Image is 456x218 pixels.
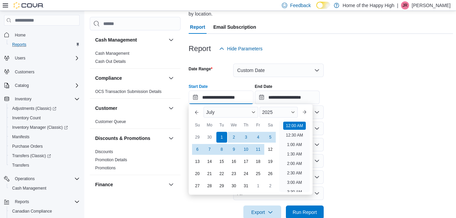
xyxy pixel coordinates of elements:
span: Inventory [12,95,80,103]
div: day-9 [229,144,239,155]
button: Finance [167,180,175,189]
span: Inventory [15,96,31,102]
li: 3:30 AM [284,188,304,196]
span: Inventory Count [12,115,41,121]
button: Canadian Compliance [7,207,82,216]
button: Cash Management [167,36,175,44]
button: Discounts & Promotions [95,135,166,142]
p: [PERSON_NAME] [412,1,451,9]
span: Run Report [293,209,317,216]
button: Manifests [7,132,82,142]
button: Operations [1,174,82,184]
button: Reports [1,197,82,207]
div: day-23 [229,168,239,179]
div: day-7 [204,144,215,155]
button: Reports [12,198,32,206]
a: Cash Out Details [95,59,126,64]
div: Compliance [90,88,181,98]
label: End Date [255,84,272,89]
div: day-30 [229,180,239,191]
button: Reports [7,40,82,49]
span: Manifests [9,133,80,141]
span: Inventory Manager (Classic) [9,123,80,131]
span: Customers [15,69,34,75]
div: day-8 [216,144,227,155]
span: Canadian Compliance [12,209,52,214]
button: Open list of options [314,110,320,115]
li: 2:00 AM [284,160,304,168]
div: July, 2025 [191,131,276,192]
span: Operations [15,176,35,181]
div: Jazmine Rice [401,1,409,9]
button: Users [1,53,82,63]
input: Press the down key to open a popover containing a calendar. [255,91,320,104]
span: Home [12,30,80,39]
span: Catalog [12,81,80,90]
a: Inventory Count [9,114,44,122]
div: Su [192,120,203,130]
div: day-30 [204,132,215,143]
button: Hide Parameters [216,42,265,55]
p: Home of the Happy High [343,1,394,9]
span: Promotions [95,165,116,171]
button: Transfers [7,161,82,170]
div: Sa [265,120,276,130]
button: Inventory Count [7,113,82,123]
button: Customers [1,67,82,77]
a: Inventory Manager (Classic) [9,123,71,131]
span: Catalog [15,83,29,88]
span: Customers [12,68,80,76]
span: Reports [9,41,80,49]
a: Cash Management [95,51,129,56]
div: Tu [216,120,227,130]
span: Adjustments (Classic) [9,104,80,113]
span: Users [15,55,25,61]
div: day-5 [265,132,276,143]
div: day-12 [265,144,276,155]
a: Manifests [9,133,32,141]
span: Home [15,32,26,38]
li: 1:30 AM [284,150,304,158]
button: Operations [12,175,37,183]
h3: Finance [95,181,113,188]
span: Promotion Details [95,157,127,163]
label: Date Range [189,66,213,72]
a: Purchase Orders [9,142,46,150]
div: day-2 [265,180,276,191]
button: Catalog [12,81,31,90]
ul: Time [279,120,310,192]
div: Customer [90,118,181,128]
img: Cova [14,2,44,9]
span: Purchase Orders [9,142,80,150]
button: Compliance [167,74,175,82]
div: day-26 [265,168,276,179]
a: Customer Queue [95,119,126,124]
button: Cash Management [7,184,82,193]
div: day-11 [253,144,264,155]
li: 12:00 AM [283,122,306,130]
li: 3:00 AM [284,178,304,187]
div: day-18 [253,156,264,167]
div: day-21 [204,168,215,179]
div: day-24 [241,168,251,179]
button: Finance [95,181,166,188]
div: Th [241,120,251,130]
a: Discounts [95,149,113,154]
a: Cash Management [9,184,49,192]
li: 1:00 AM [284,141,304,149]
a: Adjustments (Classic) [9,104,59,113]
button: Inventory [1,94,82,104]
button: Compliance [95,75,166,81]
span: Operations [12,175,80,183]
h3: Cash Management [95,37,137,43]
button: Catalog [1,81,82,90]
div: day-19 [265,156,276,167]
h3: Customer [95,105,117,112]
span: Canadian Compliance [9,207,80,215]
div: day-22 [216,168,227,179]
span: Transfers (Classic) [12,153,51,159]
input: Dark Mode [316,2,330,9]
span: OCS Transaction Submission Details [95,89,162,94]
div: day-2 [229,132,239,143]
